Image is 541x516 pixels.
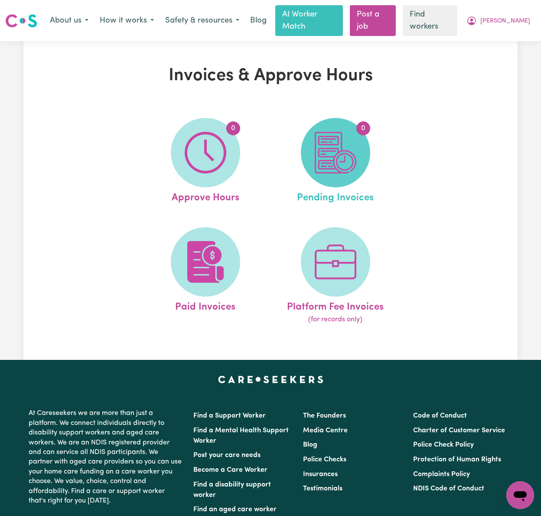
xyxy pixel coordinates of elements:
a: Find an aged care worker [193,506,277,513]
a: Post a job [350,5,396,36]
img: Careseekers logo [5,13,37,29]
a: Police Checks [303,456,346,463]
a: Post your care needs [193,452,261,459]
span: Pending Invoices [297,187,374,206]
a: Find a Mental Health Support Worker [193,427,289,444]
a: Approve Hours [143,118,268,206]
a: Find workers [403,5,457,36]
a: Testimonials [303,485,342,492]
span: Platform Fee Invoices [287,297,384,315]
a: Charter of Customer Service [413,427,505,434]
a: Insurances [303,471,338,478]
a: Protection of Human Rights [413,456,501,463]
a: Platform Fee Invoices(for records only) [273,227,398,325]
span: (for records only) [308,314,362,325]
h1: Invoices & Approve Hours [111,65,430,86]
button: Safety & resources [160,12,245,30]
a: Paid Invoices [143,227,268,325]
a: Blog [245,11,272,30]
p: At Careseekers we are more than just a platform. We connect individuals directly to disability su... [29,405,183,509]
a: Code of Conduct [413,412,467,419]
a: Pending Invoices [273,118,398,206]
iframe: Button to launch messaging window [506,481,534,509]
span: Approve Hours [172,187,239,206]
a: Find a disability support worker [193,481,271,499]
button: How it works [94,12,160,30]
span: [PERSON_NAME] [480,16,530,26]
a: Find a Support Worker [193,412,266,419]
a: Complaints Policy [413,471,470,478]
a: Media Centre [303,427,348,434]
a: Careseekers home page [218,376,323,382]
button: About us [44,12,94,30]
a: Become a Care Worker [193,467,267,474]
a: NDIS Code of Conduct [413,485,484,492]
button: My Account [461,12,536,30]
a: Careseekers logo [5,11,37,31]
span: 0 [226,121,240,135]
a: Blog [303,441,317,448]
span: Paid Invoices [175,297,235,315]
span: 0 [356,121,370,135]
a: AI Worker Match [275,5,343,36]
a: Police Check Policy [413,441,474,448]
a: The Founders [303,412,346,419]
